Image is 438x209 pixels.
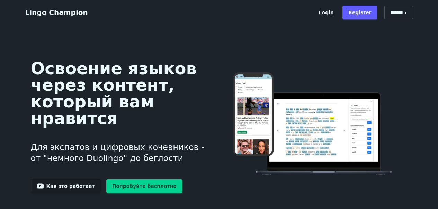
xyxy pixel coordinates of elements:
[31,60,208,127] h1: Освоение языков через контент, который вам нравится
[342,6,377,19] a: Register
[106,179,182,193] a: Попробуйте бесплатно
[219,72,407,176] img: Изучайте языки онлайн
[313,6,340,19] a: Login
[25,8,88,17] a: Lingo Champion
[31,179,101,193] a: Как это работает
[31,133,208,172] h3: Для экспатов и цифровых кочевников - от "немного Duolingo" до беглости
